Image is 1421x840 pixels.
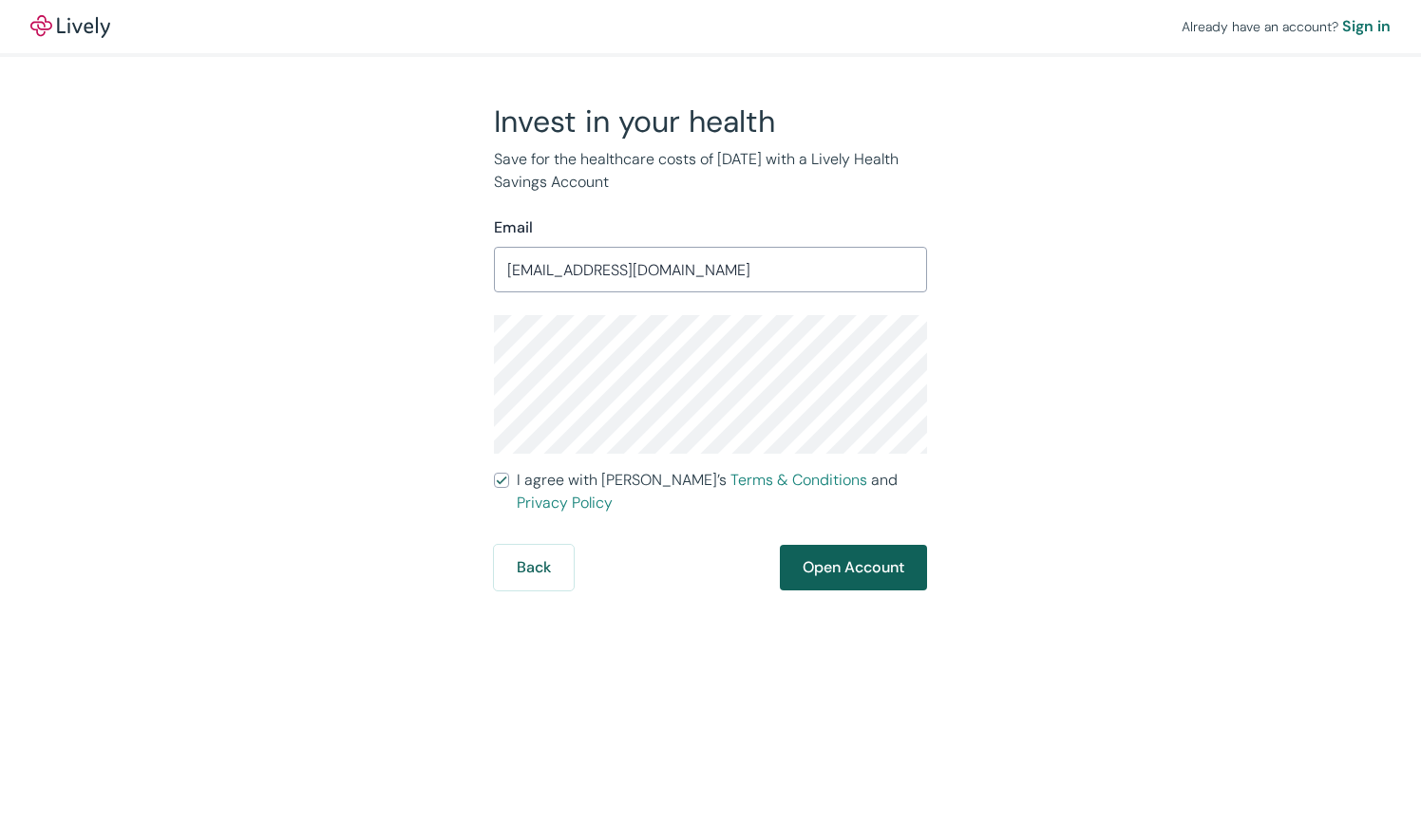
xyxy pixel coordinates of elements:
h2: Invest in your health [494,103,927,140]
button: Back [494,545,574,590]
a: Sign in [1342,15,1391,38]
img: Lively [30,15,110,38]
button: Open Account [780,545,927,590]
label: Email [494,216,533,239]
a: Terms & Conditions [730,470,867,490]
span: I agree with [PERSON_NAME]’s and [517,469,927,514]
p: Save for the healthcare costs of [DATE] with a Lively Health Savings Account [494,148,927,194]
a: Privacy Policy [517,493,613,513]
div: Already have an account? [1182,15,1391,38]
a: LivelyLively [30,15,110,38]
